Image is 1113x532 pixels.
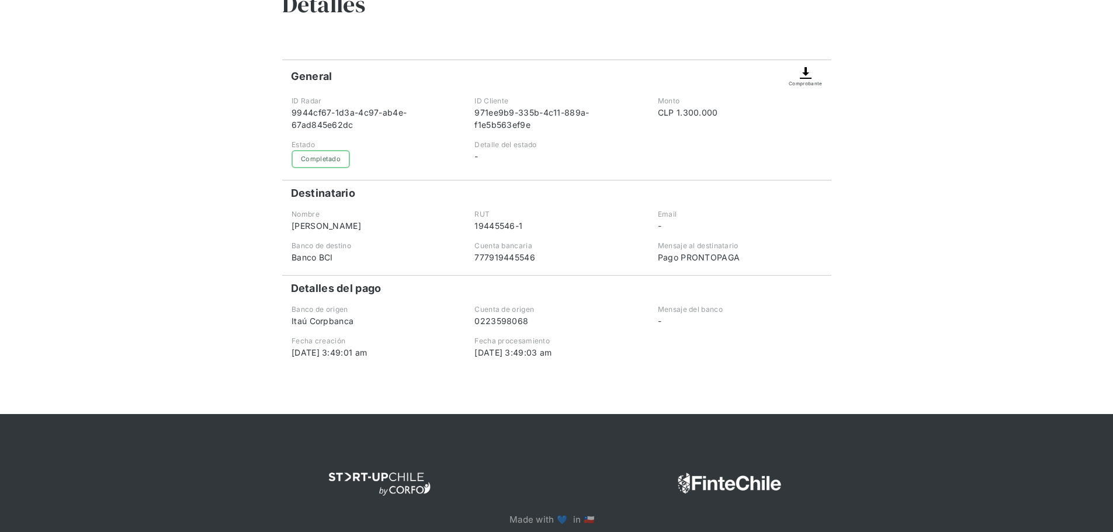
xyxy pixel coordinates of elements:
h4: Detalles del pago [291,281,382,295]
div: Fecha procesamiento [474,336,638,346]
div: Banco de origen [292,304,455,315]
div: RUT [474,209,638,220]
div: Banco BCI [292,251,455,263]
div: 971ee9b9-335b-4c11-889a-f1e5b563ef9e [474,106,638,131]
div: - [658,315,821,327]
div: [DATE] 3:49:03 am [474,346,638,359]
h4: General [291,69,332,84]
div: Detalle del estado [474,140,638,150]
div: [DATE] 3:49:01 am [292,346,455,359]
div: Comprobante [789,80,822,87]
h4: Destinatario [291,186,356,200]
div: Pago PRONTOPAGA [658,251,821,263]
div: ID Radar [292,96,455,106]
div: Itaú Corpbanca [292,315,455,327]
div: Cuenta de origen [474,304,638,315]
div: 19445546-1 [474,220,638,232]
p: Made with 💙 in 🇨🇱 [509,513,604,527]
div: Completado [292,150,350,168]
div: Mensaje al destinatario [658,241,821,251]
div: Banco de destino [292,241,455,251]
div: Nombre [292,209,455,220]
div: 777919445546 [474,251,638,263]
div: Mensaje del banco [658,304,821,315]
div: Monto [658,96,821,106]
div: Estado [292,140,455,150]
div: [PERSON_NAME] [292,220,455,232]
div: Email [658,209,821,220]
div: 0223598068 [474,315,638,327]
div: - [658,220,821,232]
div: Cuenta bancaria [474,241,638,251]
img: Descargar comprobante [799,66,813,80]
div: ID Cliente [474,96,638,106]
div: 9944cf67-1d3a-4c97-ab4e-67ad845e62dc [292,106,455,131]
div: - [474,150,638,162]
div: Fecha creación [292,336,455,346]
div: CLP 1.300.000 [658,106,821,119]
